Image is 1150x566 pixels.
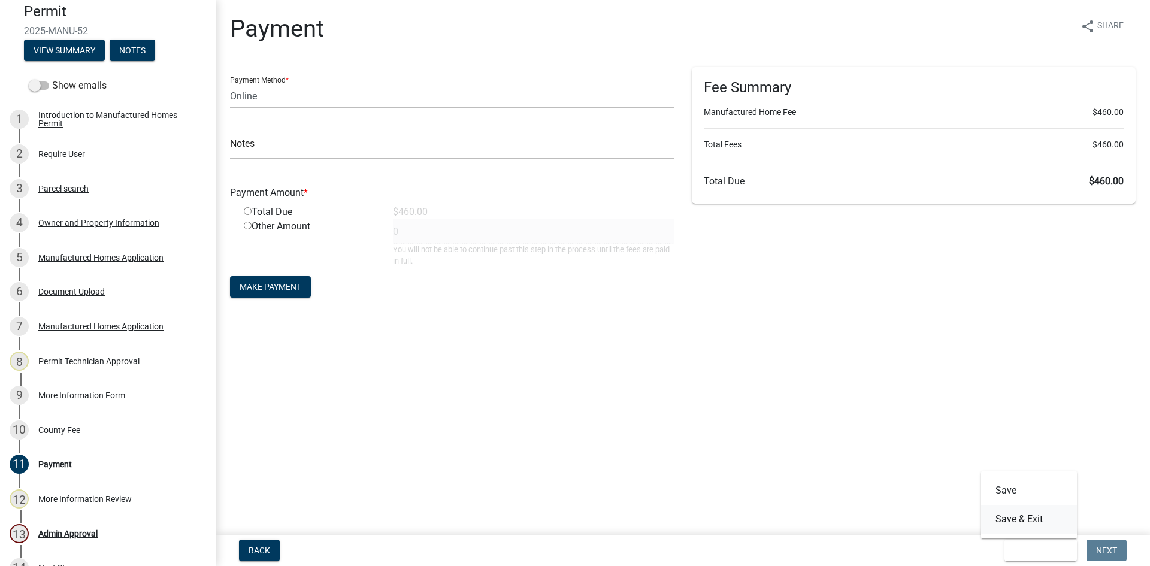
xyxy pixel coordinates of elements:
[38,150,85,158] div: Require User
[24,46,105,56] wm-modal-confirm: Summary
[1087,540,1127,561] button: Next
[1089,175,1124,187] span: $460.00
[38,357,140,365] div: Permit Technician Approval
[38,219,159,227] div: Owner and Property Information
[10,420,29,440] div: 10
[235,205,384,219] div: Total Due
[24,40,105,61] button: View Summary
[981,476,1077,505] button: Save
[235,219,384,267] div: Other Amount
[1092,138,1124,151] span: $460.00
[704,175,1124,187] h6: Total Due
[38,391,125,399] div: More Information Form
[221,186,683,200] div: Payment Amount
[38,460,72,468] div: Payment
[230,14,324,43] h1: Payment
[38,322,164,331] div: Manufactured Homes Application
[10,282,29,301] div: 6
[10,386,29,405] div: 9
[10,455,29,474] div: 11
[1092,106,1124,119] span: $460.00
[110,46,155,56] wm-modal-confirm: Notes
[239,540,280,561] button: Back
[38,111,196,128] div: Introduction to Manufactured Homes Permit
[10,489,29,509] div: 12
[1071,14,1133,38] button: shareShare
[38,287,105,296] div: Document Upload
[1014,546,1060,555] span: Save & Exit
[24,25,192,37] span: 2025-MANU-52
[1097,19,1124,34] span: Share
[10,179,29,198] div: 3
[249,546,270,555] span: Back
[981,471,1077,538] div: Save & Exit
[29,78,107,93] label: Show emails
[10,248,29,267] div: 5
[38,529,98,538] div: Admin Approval
[10,524,29,543] div: 13
[1096,546,1117,555] span: Next
[230,276,311,298] button: Make Payment
[10,317,29,336] div: 7
[38,495,132,503] div: More Information Review
[110,40,155,61] button: Notes
[38,253,164,262] div: Manufactured Homes Application
[38,184,89,193] div: Parcel search
[240,282,301,292] span: Make Payment
[704,79,1124,96] h6: Fee Summary
[1081,19,1095,34] i: share
[1004,540,1077,561] button: Save & Exit
[704,106,1124,119] li: Manufactured Home Fee
[10,144,29,164] div: 2
[981,505,1077,534] button: Save & Exit
[704,138,1124,151] li: Total Fees
[38,426,80,434] div: County Fee
[10,352,29,371] div: 8
[10,213,29,232] div: 4
[10,110,29,129] div: 1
